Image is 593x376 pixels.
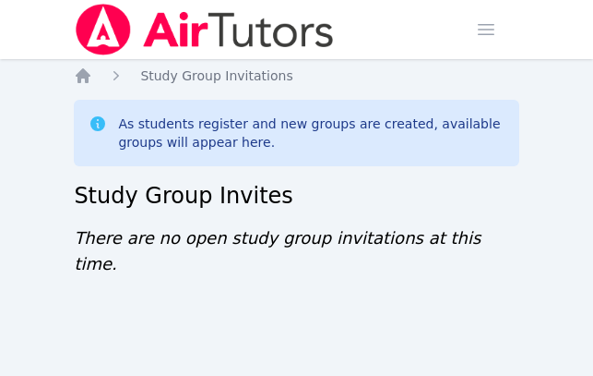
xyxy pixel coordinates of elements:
[74,181,518,211] h2: Study Group Invites
[118,115,504,152] div: As students register and new groups are created, available groups will appear here.
[74,67,518,85] nav: Breadcrumb
[140,68,292,83] span: Study Group Invitations
[74,4,335,55] img: Air Tutors
[140,67,292,85] a: Study Group Invitations
[74,228,480,273] span: There are no open study group invitations at this time.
